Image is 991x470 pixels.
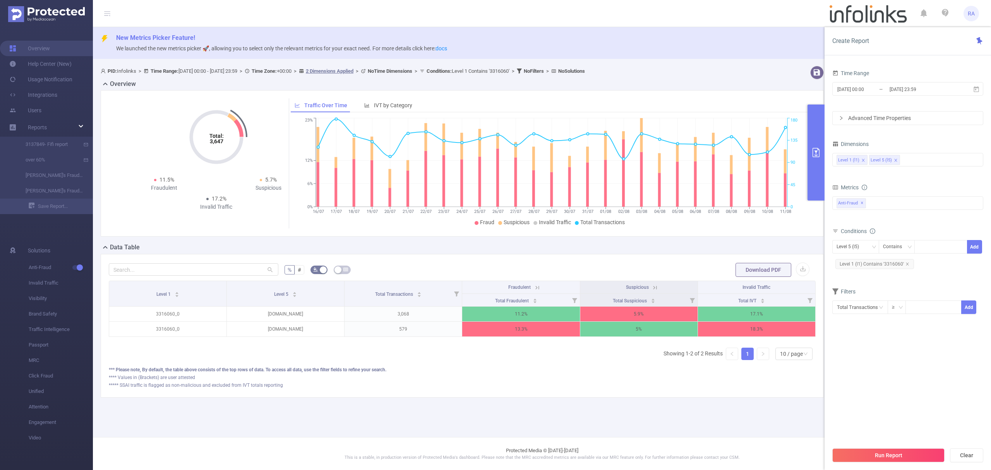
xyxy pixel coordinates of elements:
i: icon: down [907,245,912,250]
span: Conditions [841,228,875,234]
span: Reports [28,124,47,130]
div: 10 / page [780,348,803,360]
i: icon: right [761,352,765,356]
span: Unified [29,384,93,399]
span: Invalid Traffic [742,285,770,290]
span: Suspicious [504,219,530,225]
tspan: 21/07 [402,209,413,214]
p: 5.9% [580,307,698,321]
span: 5.7% [265,177,277,183]
a: Save Report... [29,199,93,214]
div: Fraudulent [112,184,216,192]
tspan: 19/07 [366,209,377,214]
tspan: 06/08 [690,209,701,214]
span: Time Range [832,70,869,76]
span: > [136,68,144,74]
tspan: Total: [209,133,223,139]
tspan: 0% [307,204,313,209]
li: Next Page [757,348,769,360]
p: 579 [345,322,462,336]
a: Reports [28,120,47,135]
span: Anti-Fraud [29,260,93,275]
div: ≥ [892,301,900,314]
tspan: 11/08 [780,209,791,214]
button: Clear [950,448,983,462]
span: Total Transactions [375,292,414,297]
tspan: 02/08 [618,209,629,214]
li: Previous Page [726,348,738,360]
li: Showing 1-2 of 2 Results [664,348,723,360]
span: RA [968,6,975,21]
div: icon: rightAdvanced Time Properties [833,111,983,125]
span: Visibility [29,291,93,306]
a: over 60% [15,152,84,168]
tspan: 01/08 [600,209,611,214]
a: 1 [742,348,753,360]
b: Conditions : [427,68,452,74]
button: Add [961,300,976,314]
div: Level 1 (l1) [838,155,859,165]
i: icon: caret-up [175,291,179,293]
i: icon: caret-down [175,294,179,296]
span: Filters [832,288,856,295]
input: Search... [109,263,278,276]
tspan: 20/07 [384,209,396,214]
span: 11.5% [159,177,174,183]
span: > [544,68,551,74]
a: Overview [9,41,50,56]
button: Add [967,240,982,254]
i: icon: left [730,352,734,356]
b: No Filters [524,68,544,74]
div: Sort [175,291,179,295]
tspan: 23% [305,118,313,123]
div: Sort [292,291,297,295]
tspan: 27/07 [510,209,521,214]
span: MRC [29,353,93,368]
li: Level 5 (l5) [869,155,900,165]
tspan: 29/07 [546,209,557,214]
p: [DOMAIN_NAME] [227,322,344,336]
span: Traffic Intelligence [29,322,93,337]
span: Total IVT [738,298,758,304]
div: Level 5 (l5) [837,240,864,253]
span: > [353,68,361,74]
i: icon: bg-colors [313,267,318,272]
button: Download PDF [736,263,791,277]
span: Level 5 [274,292,290,297]
div: Suspicious [216,184,321,192]
i: Filter menu [687,294,698,306]
p: 3,068 [345,307,462,321]
button: Run Report [832,448,945,462]
span: 17.2% [212,196,226,202]
div: **** Values in (Brackets) are user attested [109,374,816,381]
span: > [412,68,420,74]
tspan: 45 [790,182,795,187]
a: docs [435,45,447,51]
tspan: 6% [307,181,313,186]
p: 17.1% [698,307,815,321]
div: ***** SSAI traffic is flagged as non-malicious and excluded from IVT totals reporting [109,382,816,389]
i: icon: caret-up [651,297,655,300]
b: No Time Dimensions [368,68,412,74]
div: Sort [651,297,655,302]
i: Filter menu [451,281,462,306]
span: Infolinks [DATE] 00:00 - [DATE] 23:59 +00:00 [101,68,585,74]
tspan: 24/07 [456,209,467,214]
a: Integrations [9,87,57,103]
tspan: 07/08 [708,209,719,214]
span: Level 1 Contains '3316060' [427,68,509,74]
tspan: 31/07 [582,209,593,214]
span: > [291,68,299,74]
tspan: 3,647 [209,138,223,144]
tspan: 0 [790,204,793,209]
i: Filter menu [804,294,815,306]
span: % [288,267,291,273]
i: icon: caret-up [293,291,297,293]
div: *** Please note, By default, the table above consists of the top rows of data. To access all data... [109,366,816,373]
tspan: 90 [790,160,795,165]
h2: Overview [110,79,136,89]
p: 5% [580,322,698,336]
a: Usage Notification [9,72,72,87]
div: Contains [883,240,907,253]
